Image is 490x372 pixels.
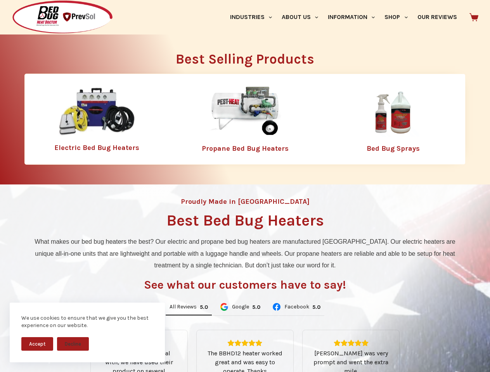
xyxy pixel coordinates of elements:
[284,304,309,310] span: Facebook
[232,304,249,310] span: Google
[166,213,324,228] h1: Best Bed Bug Heaters
[54,143,139,152] a: Electric Bed Bug Heaters
[202,144,289,153] a: Propane Bed Bug Heaters
[6,3,29,26] button: Open LiveChat chat widget
[57,337,89,351] button: Decline
[21,337,53,351] button: Accept
[21,314,153,329] div: We use cookies to ensure that we give you the best experience on our website.
[312,304,320,310] div: 5.0
[367,144,420,153] a: Bed Bug Sprays
[28,236,462,271] p: What makes our bed bug heaters the best? Our electric and propane bed bug heaters are manufacture...
[144,279,346,291] h3: See what our customers have to say!
[252,304,260,310] div: 5.0
[181,198,310,205] h4: Proudly Made in [GEOGRAPHIC_DATA]
[200,304,208,310] div: 5.0
[170,304,197,310] span: All Reviews
[206,339,284,346] div: Rating: 5.0 out of 5
[200,304,208,310] div: Rating: 5.0 out of 5
[24,52,466,66] h2: Best Selling Products
[312,339,390,346] div: Rating: 5.0 out of 5
[312,304,320,310] div: Rating: 5.0 out of 5
[252,304,260,310] div: Rating: 5.0 out of 5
